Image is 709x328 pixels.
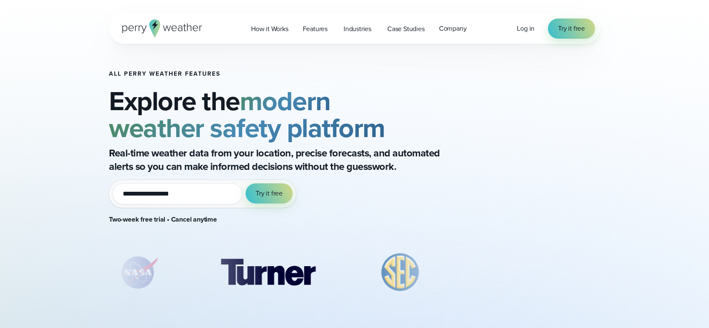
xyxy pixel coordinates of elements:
a: Log in [517,24,534,34]
button: Try it free [246,183,293,204]
img: Turner-Construction_1.svg [208,251,328,294]
span: Try it free [558,24,585,34]
strong: Two-week free trial • Cancel anytime [109,214,217,224]
img: NASA.svg [109,251,168,294]
span: Features [303,24,328,34]
span: Company [439,24,467,34]
a: Try it free [548,19,595,39]
span: Industries [344,24,371,34]
span: Try it free [256,188,283,198]
h1: All Perry Weather Features [109,71,474,77]
div: 2 of 8 [208,251,328,294]
span: Case Studies [387,24,425,34]
span: How it Works [251,24,288,34]
div: 1 of 8 [109,251,168,294]
a: Case Studies [380,20,432,37]
div: 3 of 8 [368,251,433,294]
span: Log in [517,24,534,33]
h2: Explore the [109,87,474,141]
img: %E2%9C%85-SEC.svg [368,251,433,294]
div: 4 of 8 [474,251,593,294]
img: Amazon-Air.svg [474,251,593,294]
strong: modern weather safety platform [109,81,385,148]
p: Real-time weather data from your location, precise forecasts, and automated alerts so you can mak... [109,146,445,173]
div: slideshow [109,251,474,298]
a: How it Works [244,20,296,37]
